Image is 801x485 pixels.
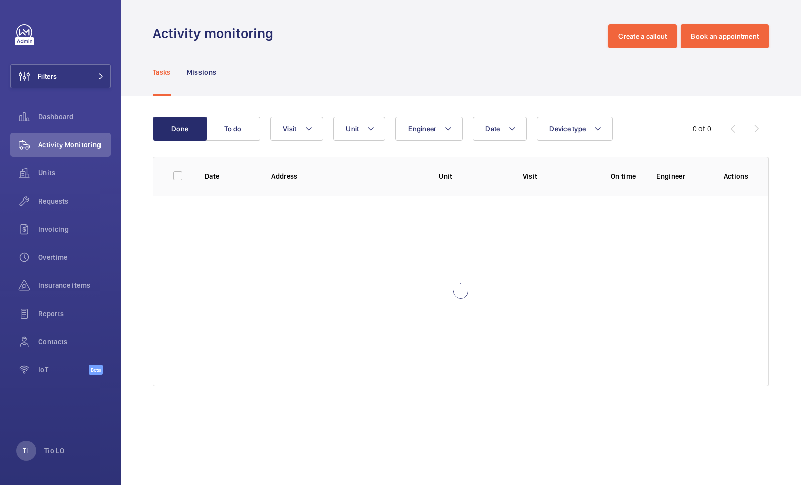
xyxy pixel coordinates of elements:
button: Unit [333,117,385,141]
span: Activity Monitoring [38,140,111,150]
span: Visit [283,125,296,133]
span: Device type [549,125,586,133]
span: Units [38,168,111,178]
p: On time [606,171,640,181]
span: Beta [89,365,103,375]
button: Device type [537,117,613,141]
div: 0 of 0 [693,124,711,134]
button: Create a callout [608,24,677,48]
button: Visit [270,117,323,141]
span: Invoicing [38,224,111,234]
p: Tasks [153,67,171,77]
p: Tio LO [44,446,64,456]
span: Reports [38,309,111,319]
p: Actions [724,171,748,181]
p: Unit [439,171,507,181]
p: Address [271,171,423,181]
span: Engineer [408,125,436,133]
span: Overtime [38,252,111,262]
span: Requests [38,196,111,206]
button: Date [473,117,527,141]
button: Filters [10,64,111,88]
p: Visit [523,171,590,181]
span: Date [485,125,500,133]
span: Unit [346,125,359,133]
h1: Activity monitoring [153,24,279,43]
button: To do [206,117,260,141]
p: Date [205,171,255,181]
span: Dashboard [38,112,111,122]
p: TL [23,446,30,456]
span: Insurance items [38,280,111,290]
span: Filters [38,71,57,81]
button: Engineer [395,117,463,141]
p: Missions [187,67,217,77]
span: Contacts [38,337,111,347]
button: Done [153,117,207,141]
span: IoT [38,365,89,375]
p: Engineer [656,171,707,181]
button: Book an appointment [681,24,769,48]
